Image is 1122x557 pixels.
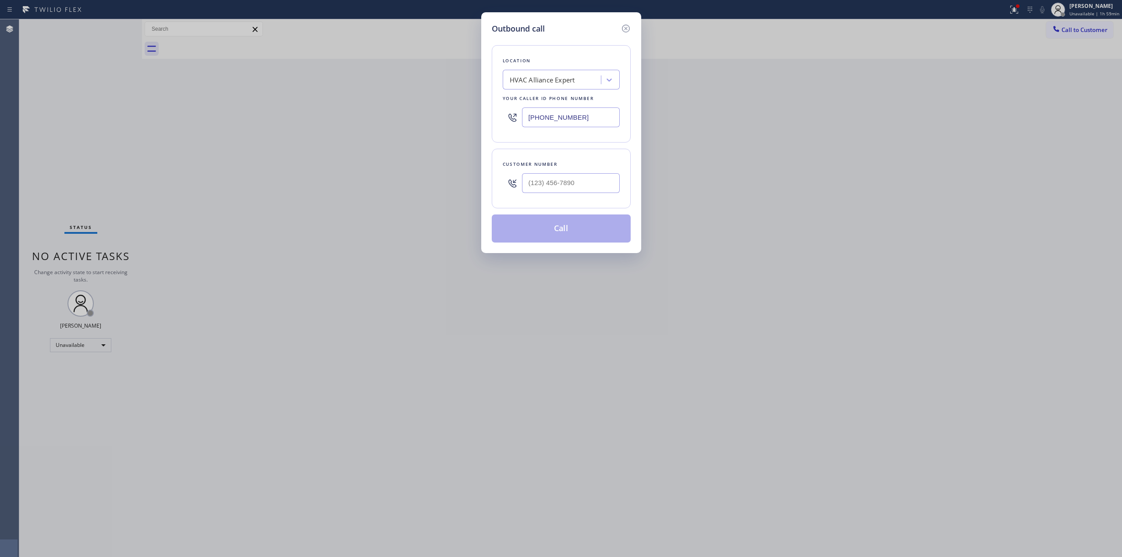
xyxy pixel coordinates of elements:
[503,56,620,65] div: Location
[492,214,631,243] button: Call
[510,75,575,85] div: HVAC Alliance Expert
[522,173,620,193] input: (123) 456-7890
[503,94,620,103] div: Your caller id phone number
[522,107,620,127] input: (123) 456-7890
[492,23,545,35] h5: Outbound call
[503,160,620,169] div: Customer number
